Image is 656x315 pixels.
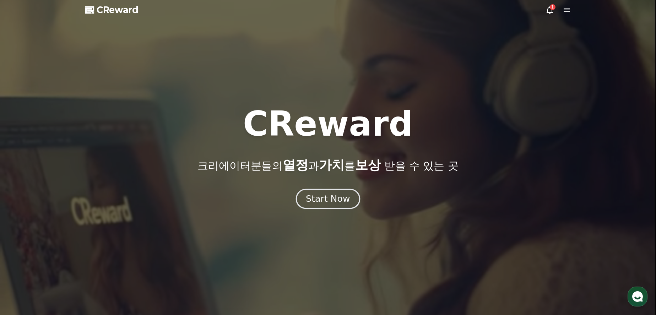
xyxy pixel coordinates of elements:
a: 홈 [2,225,47,243]
a: 1 [546,6,554,14]
p: 크리에이터분들의 과 를 받을 수 있는 곳 [197,158,458,172]
button: Start Now [296,189,360,209]
a: 설정 [92,225,136,243]
h1: CReward [243,107,413,141]
span: 설정 [110,236,118,241]
span: 홈 [22,236,27,241]
a: 대화 [47,225,92,243]
div: 1 [550,4,555,10]
span: CReward [97,4,139,16]
div: Start Now [306,193,350,205]
span: 가치 [319,158,345,172]
span: 보상 [355,158,381,172]
a: CReward [85,4,139,16]
span: 대화 [65,236,74,242]
a: Start Now [297,196,359,203]
span: 열정 [283,158,308,172]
